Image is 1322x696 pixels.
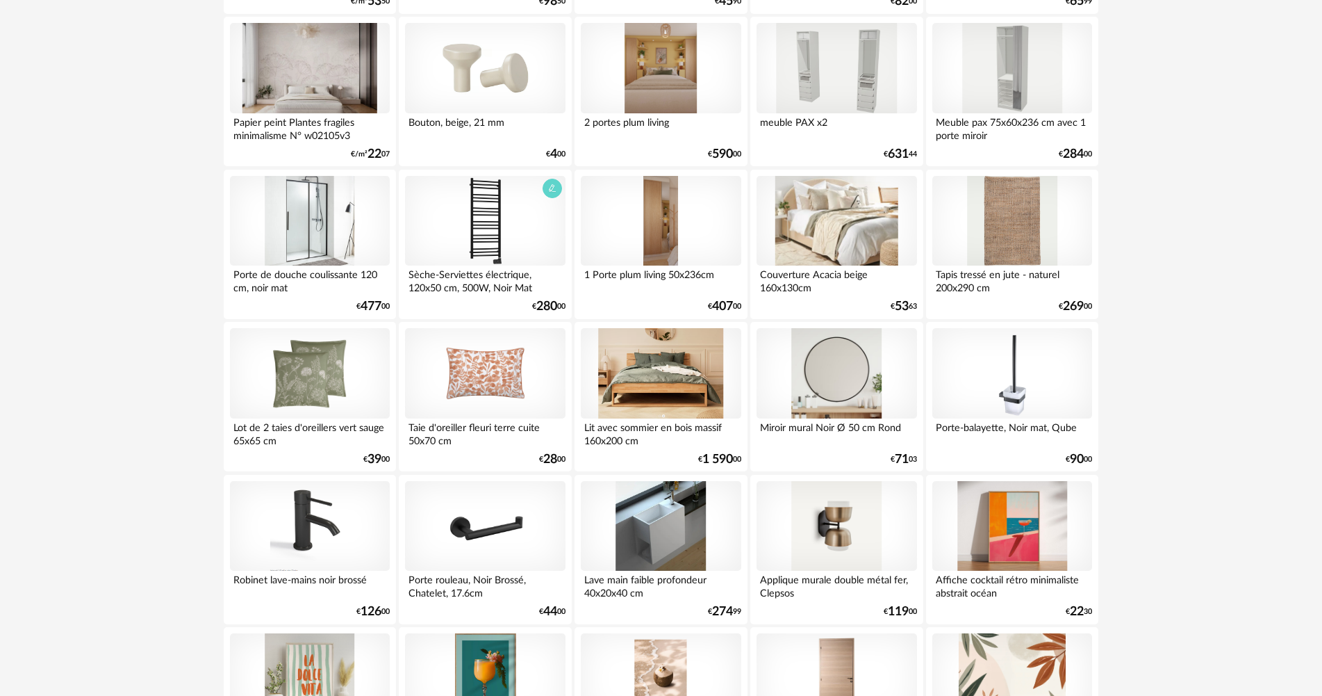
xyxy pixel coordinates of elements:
[532,302,565,311] div: € 00
[543,607,557,617] span: 44
[550,149,557,159] span: 4
[224,170,396,319] a: Porte de douche coulissante 120 cm, noir mat Porte de douche coulissante 120 cm, noir mat €47700
[1063,302,1084,311] span: 269
[884,607,917,617] div: € 00
[712,149,733,159] span: 590
[932,419,1092,446] div: Porte-balayette, Noir mat, Qube
[895,455,909,464] span: 71
[750,322,923,471] a: Miroir mural Noir Ø 50 cm Rond Miroir mural Noir Ø 50 cm Rond €7103
[230,113,390,141] div: Papier peint Plantes fragiles minimalisme N° w02105v3
[539,607,565,617] div: € 00
[224,17,396,166] a: Papier peint Plantes fragiles minimalisme N° w02105v3 Papier peint Plantes fragiles minimalisme N...
[363,455,390,464] div: € 00
[932,266,1092,293] div: Tapis tressé en jute - naturel 200x290 cm
[224,322,396,471] a: Lot de 2 taies d'oreillers vert sauge 65x65 cm Lot de 2 taies d'oreillers vert sauge 65x65 cm €3900
[926,170,1098,319] a: Tapis tressé en jute - naturel 200x290 cm Tapis tressé en jute - naturel 200x290 cm €26900
[1070,455,1084,464] span: 90
[708,607,741,617] div: € 99
[891,455,917,464] div: € 03
[750,170,923,319] a: Couverture Acacia beige 160x130cm Couverture Acacia beige 160x130cm €5363
[926,17,1098,166] a: Meuble pax 75x60x236 cm avec 1 porte miroir Meuble pax 75x60x236 cm avec 1 porte miroir €28400
[230,266,390,293] div: Porte de douche coulissante 120 cm, noir mat
[926,475,1098,624] a: Affiche cocktail rétro minimaliste abstrait océan Affiche cocktail rétro minimaliste abstrait océ...
[405,571,565,599] div: Porte rouleau, Noir Brossé, Chatelet, 17.6cm
[1066,455,1092,464] div: € 00
[895,302,909,311] span: 53
[750,17,923,166] a: meuble PAX x2 meuble PAX x2 €63144
[405,266,565,293] div: Sèche-Serviettes électrique, 120x50 cm, 500W, Noir Mat
[891,302,917,311] div: € 63
[224,475,396,624] a: Robinet lave-mains noir brossé Robinet lave-mains noir brossé €12600
[575,475,747,624] a: Lave main faible profondeur 40x20x40 cm Lave main faible profondeur 40x20x40 cm €27499
[575,170,747,319] a: 1 Porte plum living 50x236cm 1 Porte plum living 50x236cm €40700
[536,302,557,311] span: 280
[1066,607,1092,617] div: € 30
[702,455,733,464] span: 1 590
[367,149,381,159] span: 22
[543,455,557,464] span: 28
[361,607,381,617] span: 126
[399,322,571,471] a: Taie d'oreiller fleuri terre cuite 50x70 cm Taie d'oreiller fleuri terre cuite 50x70 cm €2800
[757,266,916,293] div: Couverture Acacia beige 160x130cm
[367,455,381,464] span: 39
[230,571,390,599] div: Robinet lave-mains noir brossé
[932,571,1092,599] div: Affiche cocktail rétro minimaliste abstrait océan
[581,419,741,446] div: Lit avec sommier en bois massif 160x200 cm
[884,149,917,159] div: € 44
[1059,149,1092,159] div: € 00
[750,475,923,624] a: Applique murale double métal fer, Clepsos Applique murale double métal fer, Clepsos €11900
[230,419,390,446] div: Lot de 2 taies d'oreillers vert sauge 65x65 cm
[712,302,733,311] span: 407
[405,419,565,446] div: Taie d'oreiller fleuri terre cuite 50x70 cm
[888,149,909,159] span: 631
[757,419,916,446] div: Miroir mural Noir Ø 50 cm Rond
[708,302,741,311] div: € 00
[1063,149,1084,159] span: 284
[575,17,747,166] a: 2 portes plum living 2 portes plum living €59000
[712,607,733,617] span: 274
[757,113,916,141] div: meuble PAX x2
[546,149,565,159] div: € 00
[581,266,741,293] div: 1 Porte plum living 50x236cm
[356,607,390,617] div: € 00
[888,607,909,617] span: 119
[399,170,571,319] a: Sèche-Serviettes électrique, 120x50 cm, 500W, Noir Mat Sèche-Serviettes électrique, 120x50 cm, 50...
[399,475,571,624] a: Porte rouleau, Noir Brossé, Chatelet, 17.6cm Porte rouleau, Noir Brossé, Chatelet, 17.6cm €4400
[708,149,741,159] div: € 00
[581,113,741,141] div: 2 portes plum living
[356,302,390,311] div: € 00
[539,455,565,464] div: € 00
[932,113,1092,141] div: Meuble pax 75x60x236 cm avec 1 porte miroir
[926,322,1098,471] a: Porte-balayette, Noir mat, Qube Porte-balayette, Noir mat, Qube €9000
[399,17,571,166] a: Bouton, beige, 21 mm Bouton, beige, 21 mm €400
[1059,302,1092,311] div: € 00
[698,455,741,464] div: € 00
[575,322,747,471] a: Lit avec sommier en bois massif 160x200 cm Lit avec sommier en bois massif 160x200 cm €1 59000
[361,302,381,311] span: 477
[1070,607,1084,617] span: 22
[757,571,916,599] div: Applique murale double métal fer, Clepsos
[581,571,741,599] div: Lave main faible profondeur 40x20x40 cm
[405,113,565,141] div: Bouton, beige, 21 mm
[351,149,390,159] div: €/m² 07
